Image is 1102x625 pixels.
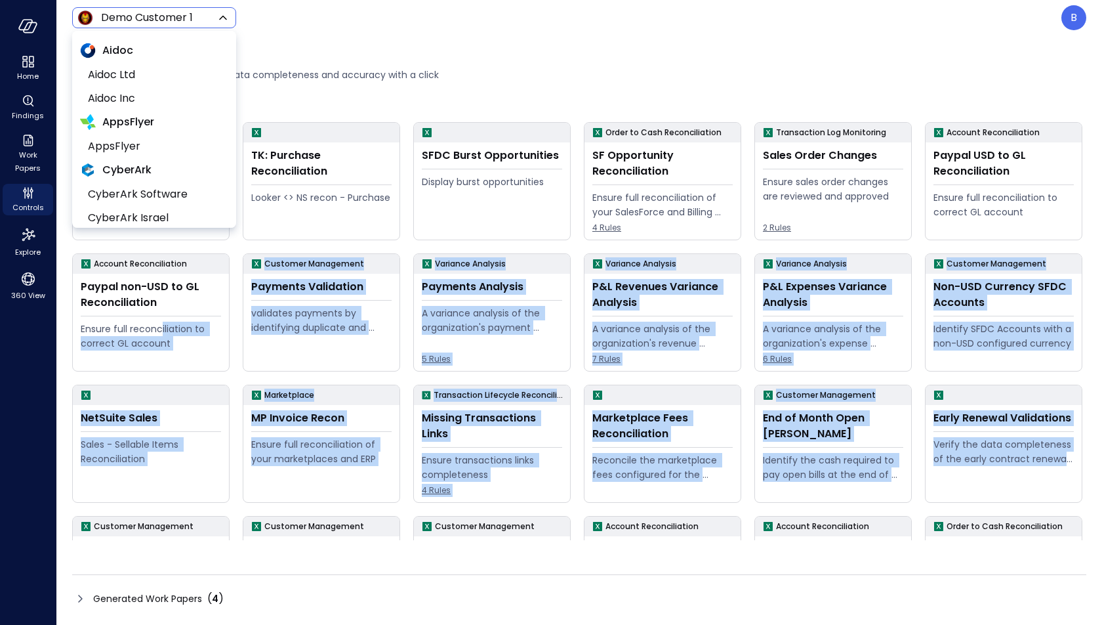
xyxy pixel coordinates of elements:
[80,43,96,58] img: Aidoc
[80,87,228,110] li: Aidoc Inc
[88,91,218,106] span: Aidoc Inc
[80,114,96,130] img: AppsFlyer
[80,206,228,230] li: CyberArk Israel
[88,67,218,83] span: Aidoc Ltd
[80,135,228,158] li: AppsFlyer
[80,63,228,87] li: Aidoc Ltd
[102,114,154,130] span: AppsFlyer
[88,210,218,226] span: CyberArk Israel
[80,183,228,206] li: CyberArk Software
[102,162,152,178] span: CyberArk
[88,139,218,154] span: AppsFlyer
[80,162,96,178] img: CyberArk
[88,186,218,202] span: CyberArk Software
[102,43,133,58] span: Aidoc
